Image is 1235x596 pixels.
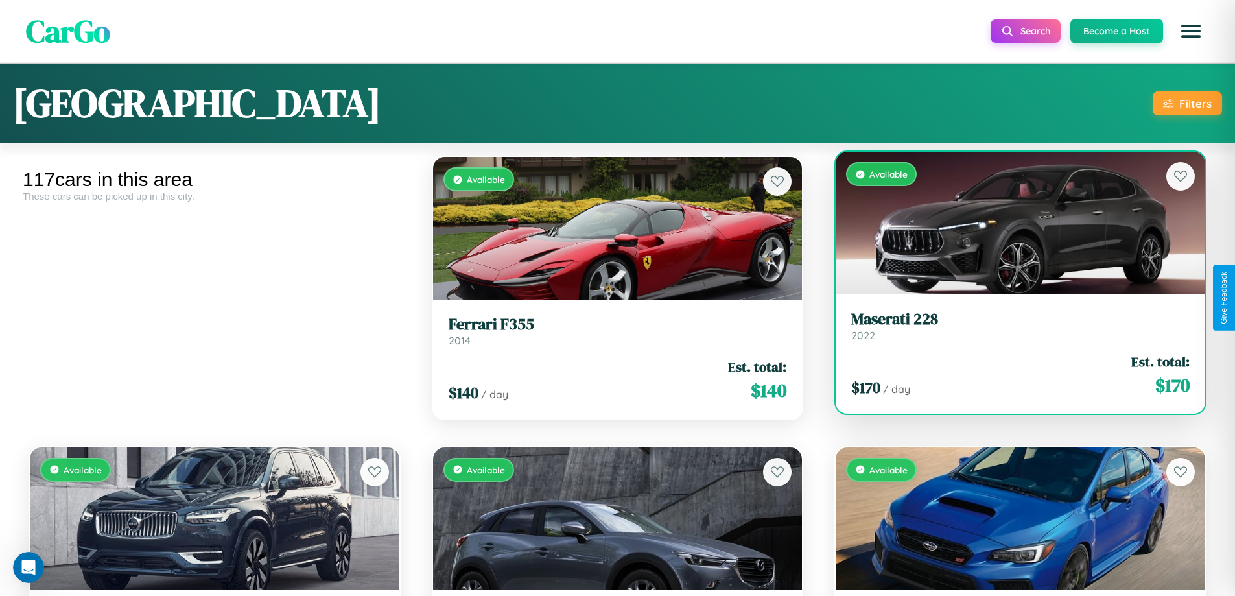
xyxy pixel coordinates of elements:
span: Est. total: [728,357,786,376]
div: 117 cars in this area [23,169,406,191]
span: $ 170 [851,377,880,398]
span: $ 140 [751,377,786,403]
span: 2014 [449,334,471,347]
a: Maserati 2282022 [851,310,1190,342]
button: Become a Host [1070,19,1163,43]
button: Filters [1153,91,1222,115]
h3: Maserati 228 [851,310,1190,329]
span: Est. total: [1131,352,1190,371]
span: CarGo [26,10,110,53]
button: Search [991,19,1061,43]
div: Filters [1179,97,1212,110]
span: Available [467,174,505,185]
div: Give Feedback [1219,272,1229,324]
span: Available [467,464,505,475]
a: Ferrari F3552014 [449,315,787,347]
span: Available [869,464,908,475]
span: 2022 [851,329,875,342]
iframe: Intercom live chat [13,552,44,583]
div: These cars can be picked up in this city. [23,191,406,202]
span: $ 140 [449,382,478,403]
span: Available [64,464,102,475]
span: / day [481,388,508,401]
span: / day [883,383,910,396]
button: Open menu [1173,13,1209,49]
span: $ 170 [1155,372,1190,398]
span: Available [869,169,908,180]
span: Search [1020,25,1050,37]
h1: [GEOGRAPHIC_DATA] [13,77,381,130]
h3: Ferrari F355 [449,315,787,334]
